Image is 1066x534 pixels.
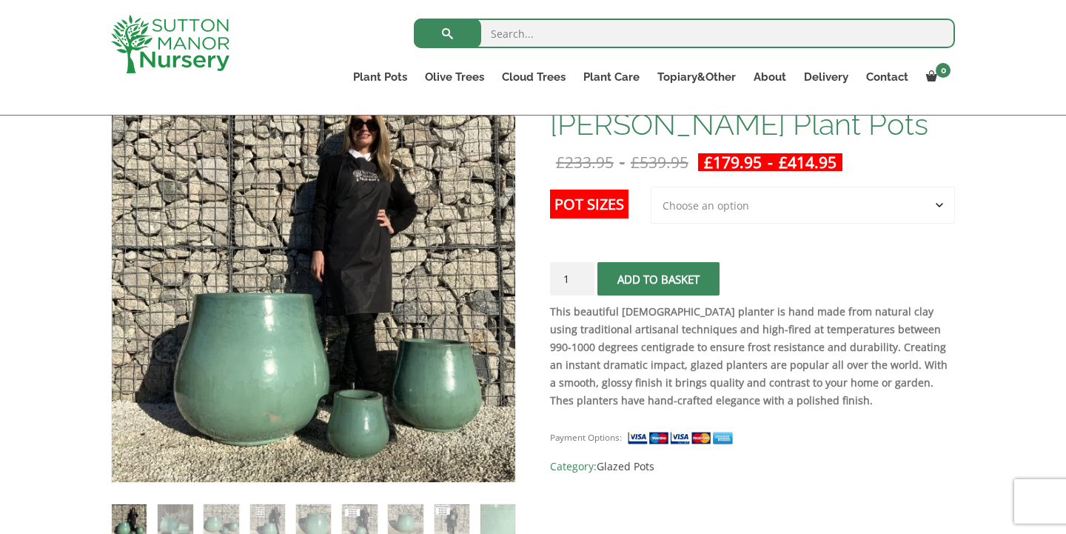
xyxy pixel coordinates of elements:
ins: - [698,153,842,171]
label: Pot Sizes [550,190,628,218]
span: Category: [550,458,955,475]
a: 0 [917,67,955,87]
h1: The Lang Co Glazed Bright [PERSON_NAME] Plant Pots [550,78,955,140]
span: 0 [936,63,951,78]
a: Contact [857,67,917,87]
input: Search... [414,19,955,48]
small: Payment Options: [550,432,622,443]
bdi: 179.95 [704,152,762,173]
img: payment supported [627,430,738,446]
del: - [550,153,694,171]
img: logo [111,15,229,73]
bdi: 539.95 [631,152,688,173]
bdi: 233.95 [556,152,614,173]
a: Delivery [795,67,857,87]
a: Cloud Trees [493,67,574,87]
span: £ [704,152,713,173]
a: Olive Trees [416,67,493,87]
button: Add to basket [597,262,720,296]
a: Plant Pots [344,67,416,87]
span: £ [631,152,640,173]
span: £ [556,152,565,173]
a: About [745,67,795,87]
a: Glazed Pots [597,459,654,473]
input: Product quantity [550,262,594,296]
a: Plant Care [574,67,648,87]
strong: This beautiful [DEMOGRAPHIC_DATA] planter is hand made from natural clay using traditional artisa... [550,304,948,407]
a: Topiary&Other [648,67,745,87]
span: £ [779,152,788,173]
bdi: 414.95 [779,152,837,173]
